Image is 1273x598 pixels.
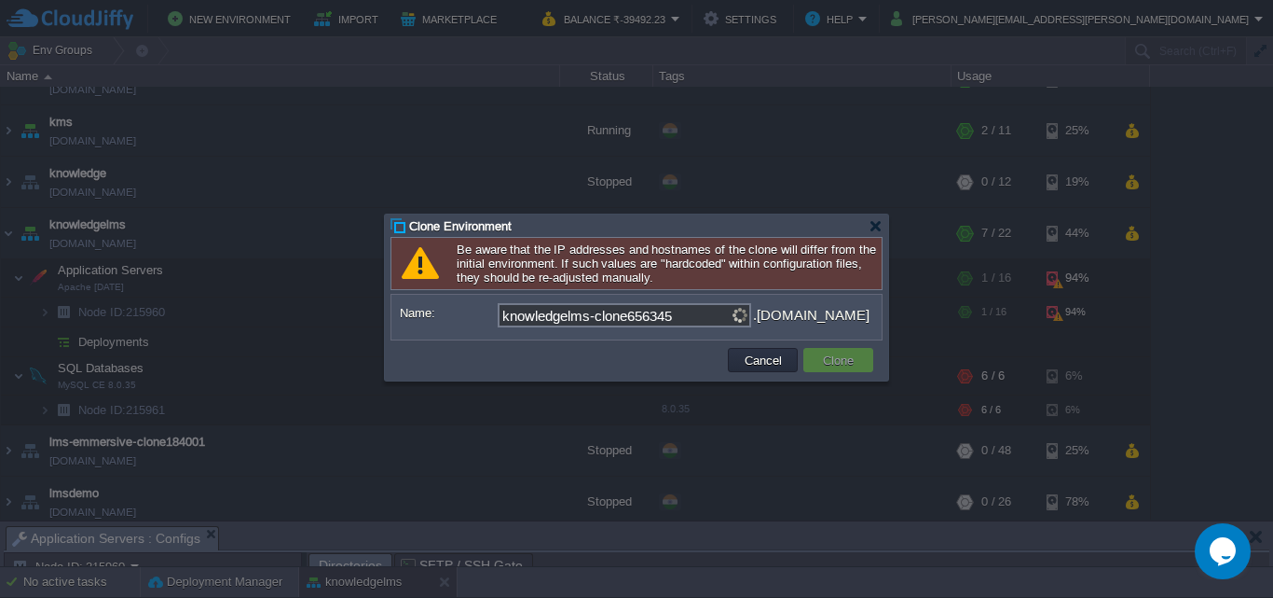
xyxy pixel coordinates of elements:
[409,219,512,233] span: Clone Environment
[739,352,787,369] button: Cancel
[817,352,859,369] button: Clone
[400,303,496,323] label: Name:
[753,303,869,327] div: .[DOMAIN_NAME]
[390,237,883,290] div: Be aware that the IP addresses and hostnames of the clone will differ from the initial environmen...
[1195,523,1254,579] iframe: chat widget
